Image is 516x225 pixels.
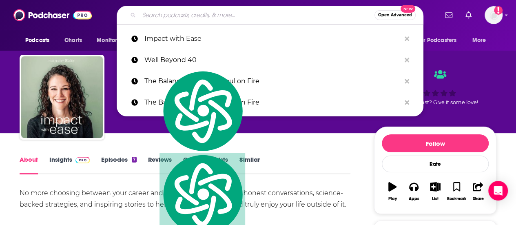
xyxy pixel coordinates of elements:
[91,33,136,48] button: open menu
[485,6,503,24] span: Logged in as Ashley_Beenen
[374,62,496,113] div: Good podcast? Give it some love!
[378,13,412,17] span: Open Advanced
[20,156,38,174] a: About
[467,33,496,48] button: open menu
[494,6,503,15] svg: Add a profile image
[442,8,456,22] a: Show notifications dropdown
[25,35,49,46] span: Podcasts
[13,7,92,23] img: Podchaser - Follow, Share and Rate Podcasts
[75,157,90,163] img: Podchaser Pro
[49,156,90,174] a: InsightsPodchaser Pro
[144,49,401,71] p: Well Beyond 40
[462,8,475,22] a: Show notifications dropdown
[239,156,259,174] a: Similar
[432,196,438,201] div: List
[374,10,416,20] button: Open AdvancedNew
[101,156,137,174] a: Episodes7
[132,157,137,163] div: 7
[401,5,415,13] span: New
[64,35,82,46] span: Charts
[20,33,60,48] button: open menu
[117,28,423,49] a: Impact with Ease
[403,177,424,206] button: Apps
[447,196,466,201] div: Bookmark
[467,177,489,206] button: Share
[388,196,397,201] div: Play
[117,71,423,92] a: The Balanced Blonde // Soul on Fire
[472,196,483,201] div: Share
[485,6,503,24] button: Show profile menu
[382,156,489,172] div: Rate
[139,9,374,22] input: Search podcasts, credits, & more...
[159,69,245,153] img: logo.svg
[144,71,401,92] p: The Balanced Blonde // Soul on Fire
[382,134,489,152] button: Follow
[59,33,87,48] a: Charts
[21,56,103,138] img: Impact with Ease
[446,177,467,206] button: Bookmark
[117,6,423,25] div: Search podcasts, credits, & more...
[20,187,350,210] div: No more choosing between your career and your life. Here you’ll find honest conversations, scienc...
[117,92,423,113] a: The Balanced Blonde // Soul on Fire
[382,177,403,206] button: Play
[144,92,401,113] p: The Balanced Blonde // Soul on Fire
[485,6,503,24] img: User Profile
[412,33,468,48] button: open menu
[417,35,456,46] span: For Podcasters
[409,196,419,201] div: Apps
[97,35,126,46] span: Monitoring
[472,35,486,46] span: More
[148,156,172,174] a: Reviews
[117,49,423,71] a: Well Beyond 40
[425,177,446,206] button: List
[144,28,401,49] p: Impact with Ease
[392,99,478,105] span: Good podcast? Give it some love!
[488,181,508,200] div: Open Intercom Messenger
